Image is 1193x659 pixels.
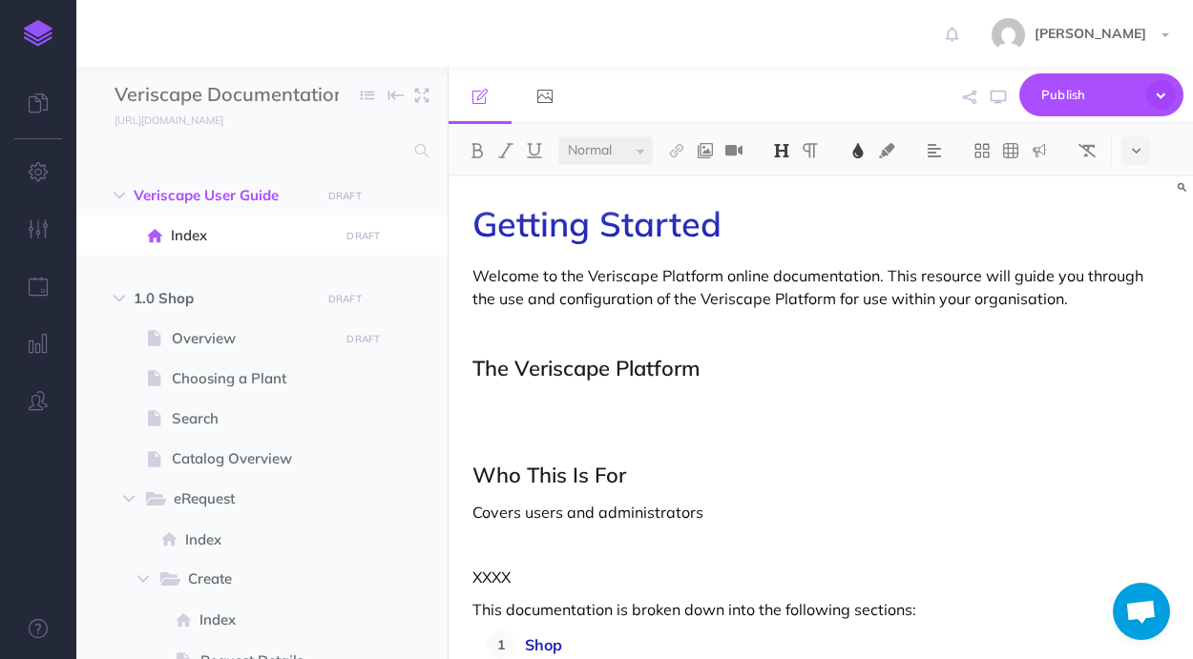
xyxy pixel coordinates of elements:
button: DRAFT [340,328,387,350]
span: Search [172,407,333,430]
span: Getting Started [472,202,722,245]
span: 1.0 Shop [134,287,309,310]
span: [PERSON_NAME] [1025,25,1156,42]
img: Headings dropdown button [773,143,790,158]
img: Italic button [497,143,514,158]
span: Create [188,567,304,592]
small: DRAFT [346,333,380,345]
img: Create table button [1002,143,1019,158]
img: Underline button [526,143,543,158]
img: Add video button [725,143,743,158]
img: Clear styles button [1078,143,1096,158]
span: Catalog Overview [172,447,333,470]
p: Welcome to the Veriscape Platform online documentation. This resource will guide you through the ... [472,264,1169,310]
span: Overview [172,327,333,350]
p: XXXX [472,566,1169,588]
span: Veriscape User Guide [134,184,309,207]
img: logo-mark.svg [24,20,52,47]
input: Documentation Name [115,81,339,110]
button: DRAFT [321,288,368,310]
span: Choosing a Plant [172,367,333,390]
img: Link button [668,143,685,158]
span: Index [171,224,333,247]
small: DRAFT [328,293,362,305]
img: Paragraph button [802,143,819,158]
button: DRAFT [340,225,387,247]
h2: Who This Is For [472,463,1169,486]
img: Bold button [469,143,486,158]
a: [URL][DOMAIN_NAME] [76,110,242,129]
h2: The Veriscape Platform [472,357,1169,380]
img: Text background color button [878,143,895,158]
input: Search [115,134,404,168]
img: Add image button [697,143,714,158]
span: Index [185,528,333,551]
img: 743f3ee6f9f80ed2ad13fd650e81ed88.jpg [992,18,1025,51]
img: Text color button [849,143,867,158]
p: This documentation is broken down into the following sections: [472,598,1169,621]
a: Open chat [1113,583,1170,640]
small: [URL][DOMAIN_NAME] [115,113,223,127]
span: eRequest [174,487,304,512]
img: Callout dropdown menu button [1031,143,1048,158]
small: DRAFT [328,190,362,202]
button: DRAFT [321,185,368,207]
a: Shop [525,635,562,654]
span: Index [199,608,333,631]
button: Publish [1019,73,1183,116]
span: Publish [1041,80,1137,110]
p: Covers users and administrators [472,501,1169,524]
small: DRAFT [346,230,380,242]
img: Alignment dropdown menu button [926,143,943,158]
